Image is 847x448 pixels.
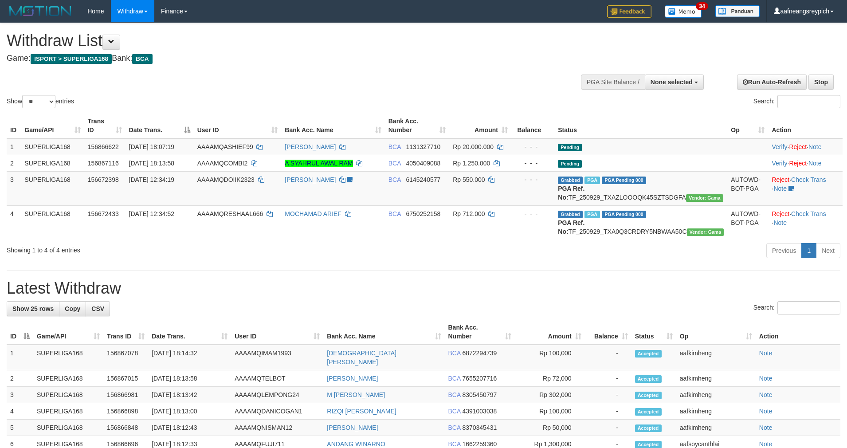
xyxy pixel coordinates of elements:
span: [DATE] 12:34:19 [129,176,174,183]
a: [PERSON_NAME] [327,375,378,382]
a: Note [759,424,772,431]
a: Reject [789,160,807,167]
span: Copy 8370345431 to clipboard [462,424,497,431]
a: Run Auto-Refresh [737,75,807,90]
span: Rp 550.000 [453,176,485,183]
td: - [585,420,631,436]
span: 34 [696,2,708,10]
th: User ID: activate to sort column ascending [231,319,323,345]
b: PGA Ref. No: [558,219,584,235]
a: M [PERSON_NAME] [327,391,385,398]
span: PGA Pending [602,177,646,184]
th: ID: activate to sort column descending [7,319,33,345]
td: 2 [7,155,21,171]
span: Marked by aafsoycanthlai [584,211,600,218]
a: Note [759,440,772,448]
span: Rp 20.000.000 [453,143,494,150]
th: User ID: activate to sort column ascending [194,113,282,138]
th: Status: activate to sort column ascending [631,319,676,345]
span: BCA [448,408,461,415]
span: Copy 1131327710 to clipboard [406,143,440,150]
th: Date Trans.: activate to sort column ascending [148,319,231,345]
td: 4 [7,205,21,240]
td: 5 [7,420,33,436]
th: Bank Acc. Number: activate to sort column ascending [445,319,515,345]
th: Amount: activate to sort column ascending [449,113,511,138]
a: Verify [772,143,787,150]
span: BCA [448,424,461,431]
td: [DATE] 18:14:32 [148,345,231,370]
a: ANDANG WINARNO [327,440,385,448]
span: None selected [651,79,693,86]
span: Accepted [635,375,662,383]
span: BCA [388,210,401,217]
div: - - - [515,209,551,218]
a: [PERSON_NAME] [285,143,336,150]
span: Accepted [635,350,662,358]
span: Copy 6750252158 to clipboard [406,210,440,217]
th: Game/API: activate to sort column ascending [21,113,84,138]
span: BCA [448,350,461,357]
span: Vendor URL: https://trx31.1velocity.biz [687,228,724,236]
td: Rp 72,000 [515,370,585,387]
td: 156866981 [103,387,148,403]
span: Show 25 rows [12,305,54,312]
th: Date Trans.: activate to sort column descending [125,113,194,138]
td: Rp 100,000 [515,403,585,420]
span: Rp 712.000 [453,210,485,217]
span: Vendor URL: https://trx31.1velocity.biz [686,194,723,202]
span: BCA [448,391,461,398]
td: Rp 50,000 [515,420,585,436]
span: 156866622 [88,143,119,150]
td: 156867015 [103,370,148,387]
img: panduan.png [715,5,760,17]
td: 156866898 [103,403,148,420]
span: Grabbed [558,177,583,184]
td: - [585,345,631,370]
td: 156867078 [103,345,148,370]
span: AAAAMQRESHAAL666 [197,210,263,217]
td: · · [768,205,843,240]
label: Search: [753,301,840,314]
span: Accepted [635,424,662,432]
span: [DATE] 18:13:58 [129,160,174,167]
td: SUPERLIGA168 [33,403,103,420]
a: [PERSON_NAME] [285,176,336,183]
th: Bank Acc. Name: activate to sort column ascending [281,113,384,138]
td: AAAAMQDANICOGAN1 [231,403,323,420]
td: Rp 302,000 [515,387,585,403]
a: MOCHAMAD ARIEF [285,210,341,217]
td: aafkimheng [676,403,756,420]
td: AAAAMQLEMPONG24 [231,387,323,403]
div: - - - [515,142,551,151]
span: Copy 7655207716 to clipboard [462,375,497,382]
span: BCA [388,176,401,183]
b: PGA Ref. No: [558,185,584,201]
span: Copy 6145240577 to clipboard [406,176,440,183]
a: CSV [86,301,110,316]
td: 156866848 [103,420,148,436]
td: 1 [7,345,33,370]
td: [DATE] 18:13:00 [148,403,231,420]
td: Rp 100,000 [515,345,585,370]
span: Accepted [635,408,662,416]
h1: Latest Withdraw [7,279,840,297]
h4: Game: Bank: [7,54,556,63]
a: Reject [772,176,789,183]
td: [DATE] 18:13:42 [148,387,231,403]
span: Pending [558,160,582,168]
th: Bank Acc. Number: activate to sort column ascending [385,113,450,138]
td: · · [768,138,843,155]
span: CSV [91,305,104,312]
a: Note [808,143,822,150]
img: Feedback.jpg [607,5,651,18]
th: Balance: activate to sort column ascending [585,319,631,345]
th: ID [7,113,21,138]
span: BCA [448,375,461,382]
td: · · [768,171,843,205]
td: 3 [7,387,33,403]
select: Showentries [22,95,55,108]
a: Check Trans [791,210,826,217]
span: Marked by aafsoycanthlai [584,177,600,184]
td: SUPERLIGA168 [33,345,103,370]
